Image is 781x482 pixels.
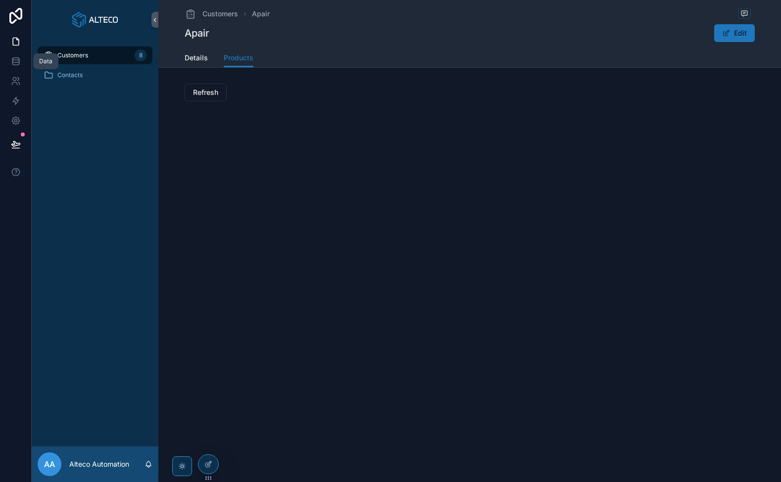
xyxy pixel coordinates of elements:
[185,49,208,69] a: Details
[72,12,118,28] img: App logo
[69,459,129,469] p: Alteco Automation
[38,46,152,64] a: Customers8
[32,40,158,97] div: scrollable content
[224,53,253,63] span: Products
[135,49,146,61] div: 8
[57,71,83,79] span: Contacts
[39,57,52,65] div: Data
[185,8,238,20] a: Customers
[44,458,55,470] span: AA
[38,66,152,84] a: Contacts
[224,49,253,68] a: Products
[185,53,208,63] span: Details
[202,9,238,19] span: Customers
[714,24,755,42] button: Edit
[57,51,88,59] span: Customers
[185,84,227,101] button: Refresh
[252,9,270,19] a: Apair
[193,88,218,97] span: Refresh
[185,26,209,40] h1: Apair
